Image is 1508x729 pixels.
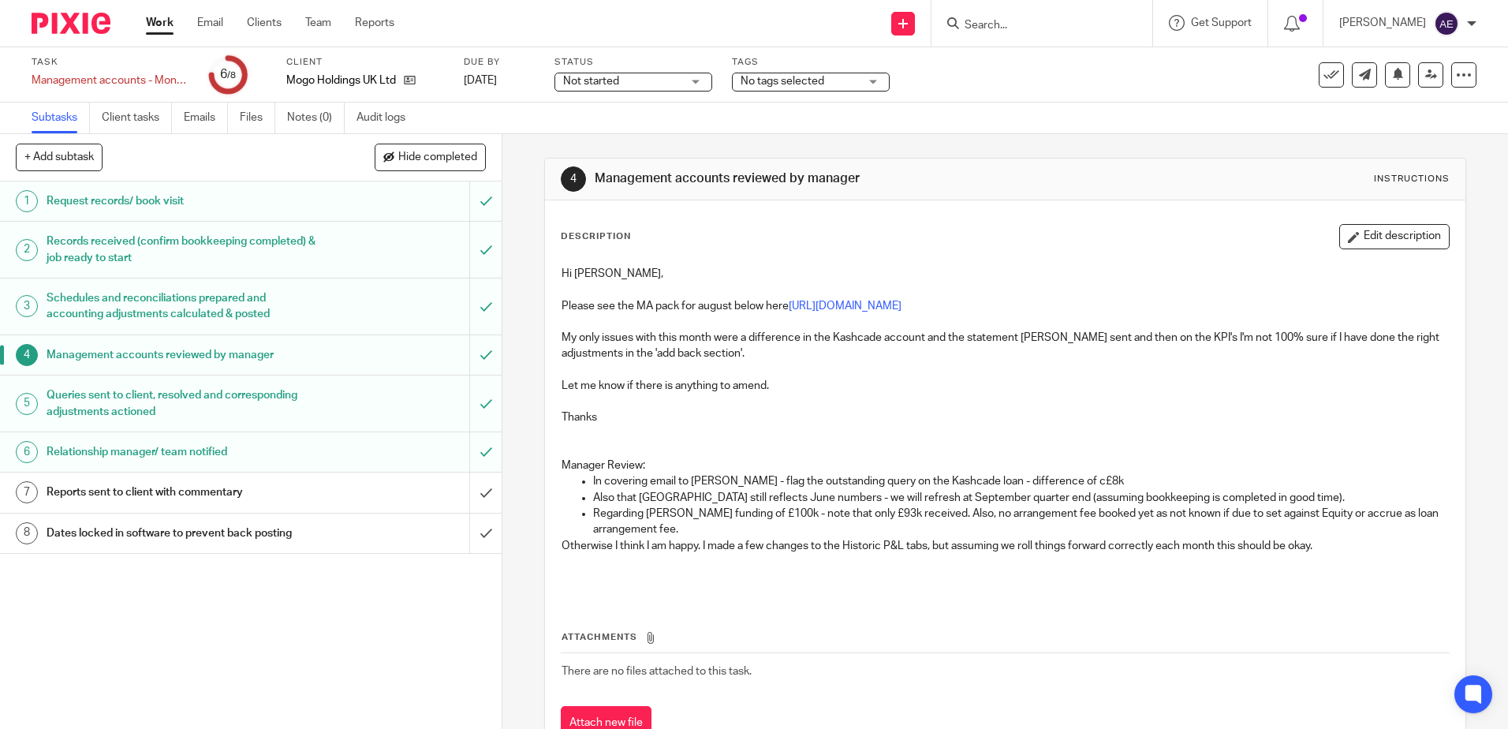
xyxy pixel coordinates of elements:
[561,166,586,192] div: 4
[32,73,189,88] div: Management accounts - Monthly
[32,103,90,133] a: Subtasks
[146,15,174,31] a: Work
[356,103,417,133] a: Audit logs
[47,286,318,327] h1: Schedules and reconciliations prepared and accounting adjustments calculated & posted
[47,189,318,213] h1: Request records/ book visit
[1191,17,1252,28] span: Get Support
[16,393,38,415] div: 5
[963,19,1105,33] input: Search
[16,295,38,317] div: 3
[16,522,38,544] div: 8
[562,298,1448,314] p: Please see the MA pack for august below here
[593,473,1448,489] p: In covering email to [PERSON_NAME] - flag the outstanding query on the Kashcade loan - difference...
[593,490,1448,506] p: Also that [GEOGRAPHIC_DATA] still reflects June numbers - we will refresh at September quarter en...
[562,458,1448,473] p: Manager Review:
[355,15,394,31] a: Reports
[32,56,189,69] label: Task
[16,239,38,261] div: 2
[562,330,1448,362] p: My only issues with this month were a difference in the Kashcade account and the statement [PERSO...
[240,103,275,133] a: Files
[595,170,1039,187] h1: Management accounts reviewed by manager
[1339,224,1450,249] button: Edit description
[554,56,712,69] label: Status
[47,383,318,424] h1: Queries sent to client, resolved and corresponding adjustments actioned
[562,633,637,641] span: Attachments
[47,343,318,367] h1: Management accounts reviewed by manager
[562,538,1448,554] p: Otherwise I think I am happy. I made a few changes to the Historic P&L tabs, but assuming we roll...
[16,481,38,503] div: 7
[220,65,236,84] div: 6
[184,103,228,133] a: Emails
[247,15,282,31] a: Clients
[287,103,345,133] a: Notes (0)
[398,151,477,164] span: Hide completed
[563,76,619,87] span: Not started
[197,15,223,31] a: Email
[286,56,444,69] label: Client
[47,230,318,270] h1: Records received (confirm bookkeeping completed) & job ready to start
[227,71,236,80] small: /8
[375,144,486,170] button: Hide completed
[741,76,824,87] span: No tags selected
[32,13,110,34] img: Pixie
[789,301,901,312] a: [URL][DOMAIN_NAME]
[464,56,535,69] label: Due by
[464,75,497,86] span: [DATE]
[732,56,890,69] label: Tags
[47,480,318,504] h1: Reports sent to client with commentary
[562,378,1448,394] p: Let me know if there is anything to amend.
[562,409,1448,425] p: Thanks
[562,266,1448,282] p: Hi [PERSON_NAME],
[1374,173,1450,185] div: Instructions
[47,440,318,464] h1: Relationship manager/ team notified
[16,441,38,463] div: 6
[593,506,1448,538] p: Regarding [PERSON_NAME] funding of £100k - note that only £93k received. Also, no arrangement fee...
[47,522,318,545] h1: Dates locked in software to prevent back posting
[562,666,752,677] span: There are no files attached to this task.
[561,230,631,243] p: Description
[286,73,396,88] p: Mogo Holdings UK Ltd
[1339,15,1426,31] p: [PERSON_NAME]
[1434,11,1459,36] img: svg%3E
[16,190,38,212] div: 1
[16,344,38,366] div: 4
[16,144,103,170] button: + Add subtask
[102,103,172,133] a: Client tasks
[305,15,331,31] a: Team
